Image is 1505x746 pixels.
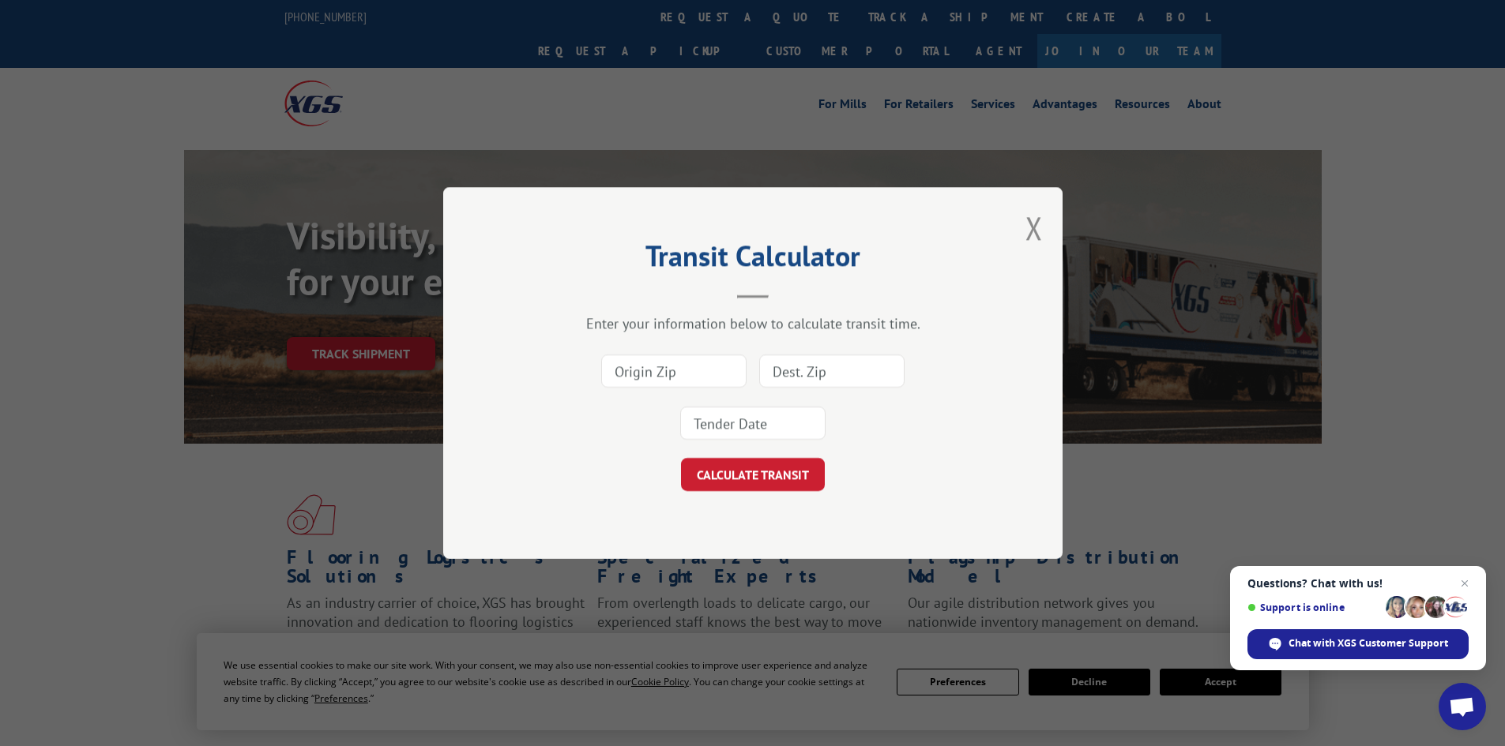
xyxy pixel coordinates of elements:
[522,245,984,275] h2: Transit Calculator
[1289,636,1448,650] span: Chat with XGS Customer Support
[681,458,825,491] button: CALCULATE TRANSIT
[1247,577,1469,590] span: Questions? Chat with us!
[1439,683,1486,730] div: Open chat
[759,354,905,388] input: Dest. Zip
[1455,574,1474,593] span: Close chat
[601,354,747,388] input: Origin Zip
[680,407,826,440] input: Tender Date
[1247,602,1380,613] span: Support is online
[522,314,984,332] div: Enter your information below to calculate transit time.
[1247,629,1469,659] div: Chat with XGS Customer Support
[1025,207,1043,249] button: Close modal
